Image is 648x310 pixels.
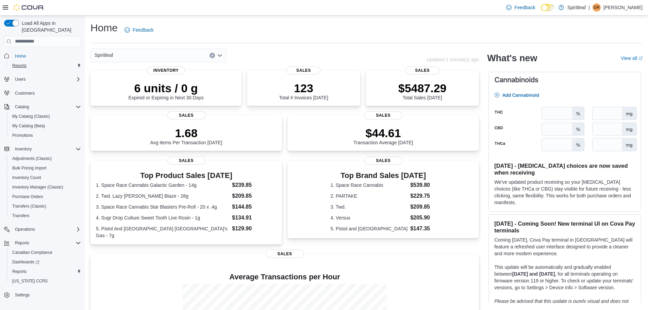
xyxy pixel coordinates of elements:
h3: Top Brand Sales [DATE] [331,172,436,180]
a: Inventory Count [10,174,44,182]
dt: 5. Pistol and [GEOGRAPHIC_DATA] [331,225,408,232]
button: Settings [1,290,84,300]
span: Sales [364,157,402,165]
span: Users [12,75,81,83]
span: Inventory Manager (Classic) [12,184,63,190]
button: Catalog [1,102,84,112]
span: Sales [266,250,304,258]
dt: 3. Twd. [331,203,408,210]
button: Inventory Manager (Classic) [7,182,84,192]
button: Purchase Orders [7,192,84,201]
span: Sales [287,66,321,75]
span: Operations [15,227,35,232]
svg: External link [638,56,643,61]
dd: $209.85 [232,192,277,200]
button: Operations [1,225,84,234]
dt: 5. Pistol And [GEOGRAPHIC_DATA] [GEOGRAPHIC_DATA]'s Gas - 7g [96,225,229,239]
span: Transfers (Classic) [10,202,81,210]
p: [PERSON_NAME] [603,3,643,12]
span: Feedback [514,4,535,11]
span: Inventory Manager (Classic) [10,183,81,191]
span: Inventory [12,145,81,153]
span: Inventory [15,146,32,152]
span: Dashboards [10,258,81,266]
dd: $147.35 [410,225,436,233]
a: Feedback [503,1,538,14]
dd: $205.90 [410,214,436,222]
strong: [DATE] and [DATE] [512,271,555,277]
span: Reports [15,240,29,246]
img: Cova [14,4,44,11]
span: Washington CCRS [10,277,81,285]
button: Users [12,75,28,83]
button: Reports [7,61,84,70]
button: Adjustments (Classic) [7,154,84,163]
a: Reports [10,62,29,70]
button: Catalog [12,103,32,111]
button: [US_STATE] CCRS [7,276,84,286]
button: Bulk Pricing Import [7,163,84,173]
span: Bulk Pricing Import [10,164,81,172]
h2: What's new [487,53,537,64]
div: Total Sales [DATE] [398,81,447,100]
a: Dashboards [7,257,84,267]
span: Users [15,77,26,82]
a: Transfers (Classic) [10,202,49,210]
a: Purchase Orders [10,193,46,201]
a: Dashboards [10,258,42,266]
span: Purchase Orders [12,194,43,199]
a: Reports [10,267,29,276]
span: Purchase Orders [10,193,81,201]
span: GR [594,3,600,12]
dd: $209.85 [410,203,436,211]
span: My Catalog (Beta) [12,123,45,129]
span: Sales [167,111,205,119]
span: Reports [10,267,81,276]
a: Customers [12,89,37,97]
a: Home [12,52,29,60]
button: Inventory [12,145,34,153]
a: Bulk Pricing Import [10,164,49,172]
a: Transfers [10,212,32,220]
a: Canadian Compliance [10,248,55,257]
p: Coming [DATE], Cova Pay terminal in [GEOGRAPHIC_DATA] will feature a refreshed user interface des... [494,236,635,257]
span: Settings [15,292,30,298]
span: Transfers [10,212,81,220]
h1: Home [90,21,118,35]
span: Catalog [12,103,81,111]
p: 6 units / 0 g [129,81,204,95]
a: View allExternal link [621,55,643,61]
a: [US_STATE] CCRS [10,277,50,285]
span: Inventory [147,66,185,75]
a: Settings [12,291,32,299]
a: Promotions [10,131,36,140]
a: My Catalog (Classic) [10,112,53,120]
h3: Top Product Sales [DATE] [96,172,277,180]
span: Sales [405,66,439,75]
span: My Catalog (Classic) [10,112,81,120]
p: Spiritleaf [567,3,586,12]
span: Promotions [10,131,81,140]
span: Adjustments (Classic) [12,156,52,161]
dd: $239.85 [232,181,277,189]
div: Total # Invoices [DATE] [279,81,328,100]
dt: 2. PARTAKE [331,193,408,199]
span: Operations [12,225,81,233]
button: My Catalog (Classic) [7,112,84,121]
span: My Catalog (Beta) [10,122,81,130]
button: Users [1,75,84,84]
button: Promotions [7,131,84,140]
span: Home [15,53,26,59]
p: $5487.29 [398,81,447,95]
span: My Catalog (Classic) [12,114,50,119]
dd: $229.75 [410,192,436,200]
button: Reports [7,267,84,276]
span: Sales [364,111,402,119]
span: Adjustments (Classic) [10,154,81,163]
button: Reports [1,238,84,248]
p: We've updated product receiving so your [MEDICAL_DATA] choices (like THCa or CBG) stay visible fo... [494,179,635,206]
span: Inventory Count [10,174,81,182]
button: Canadian Compliance [7,248,84,257]
h3: [DATE] - [MEDICAL_DATA] choices are now saved when receiving [494,162,635,176]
